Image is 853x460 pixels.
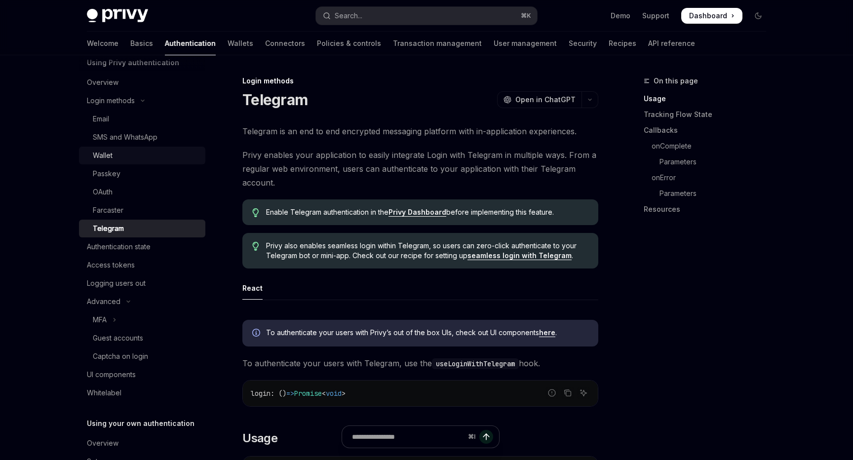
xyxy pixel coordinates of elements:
a: onError [644,170,774,186]
svg: Tip [252,208,259,217]
div: Access tokens [87,259,135,271]
div: Logging users out [87,277,146,289]
span: To authenticate your users with Telegram, use the hook. [242,356,598,370]
a: Authentication [165,32,216,55]
svg: Tip [252,242,259,251]
a: Support [642,11,669,21]
span: Telegram is an end to end encrypted messaging platform with in-application experiences. [242,124,598,138]
input: Ask a question... [352,426,464,448]
a: Dashboard [681,8,742,24]
a: Authentication state [79,238,205,256]
a: Access tokens [79,256,205,274]
span: To authenticate your users with Privy’s out of the box UIs, check out UI components . [266,328,588,338]
span: void [326,389,342,398]
div: MFA [93,314,107,326]
div: Telegram [93,223,124,234]
a: Telegram [79,220,205,237]
a: Logging users out [79,274,205,292]
a: Parameters [644,186,774,201]
div: Login methods [242,76,598,86]
a: SMS and WhatsApp [79,128,205,146]
a: onComplete [644,138,774,154]
a: User management [494,32,557,55]
div: Overview [87,77,118,88]
div: Whitelabel [87,387,121,399]
h5: Using your own authentication [87,418,194,429]
span: Privy also enables seamless login within Telegram, so users can zero-click authenticate to your T... [266,241,588,261]
img: dark logo [87,9,148,23]
button: Copy the contents from the code block [561,386,574,399]
div: Passkey [93,168,120,180]
a: Transaction management [393,32,482,55]
a: Demo [611,11,630,21]
span: Open in ChatGPT [515,95,576,105]
span: : () [271,389,286,398]
a: Security [569,32,597,55]
div: Advanced [87,296,120,307]
a: Captcha on login [79,347,205,365]
span: On this page [654,75,698,87]
div: SMS and WhatsApp [93,131,157,143]
a: Email [79,110,205,128]
span: > [342,389,346,398]
h1: Telegram [242,91,308,109]
span: Privy enables your application to easily integrate Login with Telegram in multiple ways. From a r... [242,148,598,190]
a: Guest accounts [79,329,205,347]
button: Toggle Login methods section [79,92,205,110]
div: Email [93,113,109,125]
a: Callbacks [644,122,774,138]
div: Login methods [87,95,135,107]
div: Authentication state [87,241,151,253]
svg: Info [252,329,262,339]
a: Policies & controls [317,32,381,55]
a: Passkey [79,165,205,183]
span: ⌘ K [521,12,531,20]
div: React [242,276,263,300]
div: OAuth [93,186,113,198]
a: Welcome [87,32,118,55]
button: Open search [316,7,537,25]
a: Connectors [265,32,305,55]
a: seamless login with Telegram [467,251,572,260]
button: Report incorrect code [545,386,558,399]
a: Whitelabel [79,384,205,402]
a: Tracking Flow State [644,107,774,122]
a: Parameters [644,154,774,170]
a: Recipes [609,32,636,55]
div: Guest accounts [93,332,143,344]
button: Send message [479,430,493,444]
span: Promise [294,389,322,398]
span: login [251,389,271,398]
a: Resources [644,201,774,217]
span: Enable Telegram authentication in the before implementing this feature. [266,207,588,217]
a: UI components [79,366,205,383]
div: Search... [335,10,362,22]
div: Wallet [93,150,113,161]
button: Ask AI [577,386,590,399]
a: API reference [648,32,695,55]
a: Wallets [228,32,253,55]
div: Overview [87,437,118,449]
a: OAuth [79,183,205,201]
button: Open in ChatGPT [497,91,582,108]
a: Farcaster [79,201,205,219]
a: Overview [79,74,205,91]
a: Usage [644,91,774,107]
button: Toggle MFA section [79,311,205,329]
a: Privy Dashboard [388,208,446,217]
button: Toggle Advanced section [79,293,205,310]
a: Wallet [79,147,205,164]
span: Dashboard [689,11,727,21]
div: UI components [87,369,136,381]
a: Overview [79,434,205,452]
a: here [539,328,555,337]
div: Farcaster [93,204,123,216]
code: useLoginWithTelegram [432,358,519,369]
a: Basics [130,32,153,55]
span: => [286,389,294,398]
span: < [322,389,326,398]
div: Captcha on login [93,350,148,362]
button: Toggle dark mode [750,8,766,24]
